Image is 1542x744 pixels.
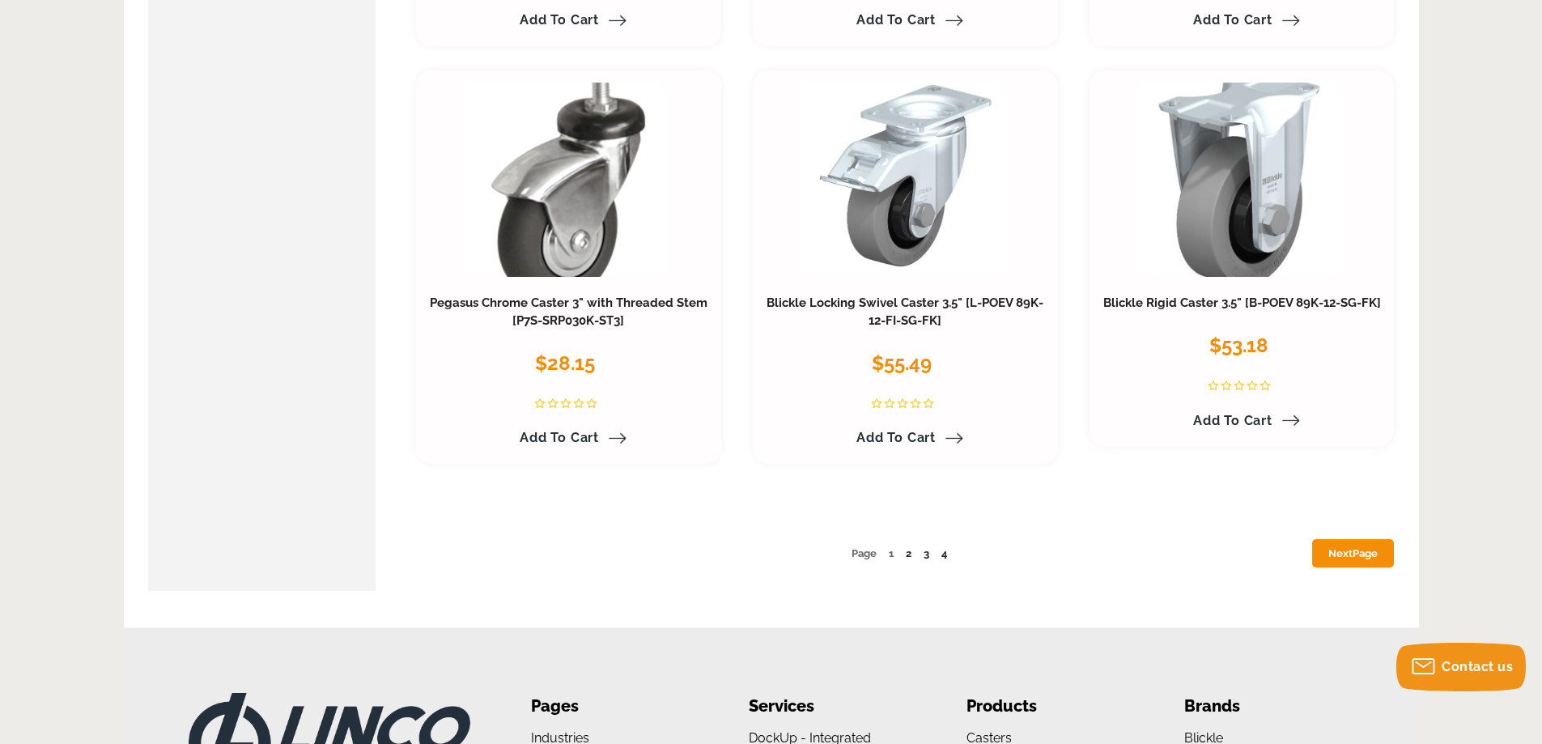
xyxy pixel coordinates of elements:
[749,693,918,720] li: Services
[535,351,595,375] span: $28.15
[1183,6,1300,34] a: Add to Cart
[847,424,963,452] a: Add to Cart
[1183,407,1300,435] a: Add to Cart
[889,547,894,559] span: 1
[1193,12,1272,28] span: Add to Cart
[510,424,627,452] a: Add to Cart
[1442,659,1513,674] span: Contact us
[1209,334,1268,357] span: $53.18
[941,547,947,559] a: 4
[924,547,929,559] a: 3
[856,430,936,445] span: Add to Cart
[1103,295,1381,310] a: Blickle Rigid Caster 3.5" [B-POEV 89K-12-SG-FK]
[520,430,599,445] span: Add to Cart
[1353,547,1378,559] span: Page
[510,6,627,34] a: Add to Cart
[520,12,599,28] span: Add to Cart
[1396,643,1526,691] button: Contact us
[767,295,1043,328] a: Blickle Locking Swivel Caster 3.5" [L-POEV 89K-12-FI-SG-FK]
[966,693,1136,720] li: Products
[856,12,936,28] span: Add to Cart
[906,547,911,559] a: 2
[430,295,707,328] a: Pegasus Chrome Caster 3" with Threaded Stem [P7S-SRP030K-ST3]
[1312,539,1394,568] a: NextPage
[847,6,963,34] a: Add to Cart
[1184,693,1353,720] li: Brands
[531,693,700,720] li: Pages
[1193,413,1272,428] span: Add to Cart
[872,351,932,375] span: $55.49
[852,547,877,559] span: Page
